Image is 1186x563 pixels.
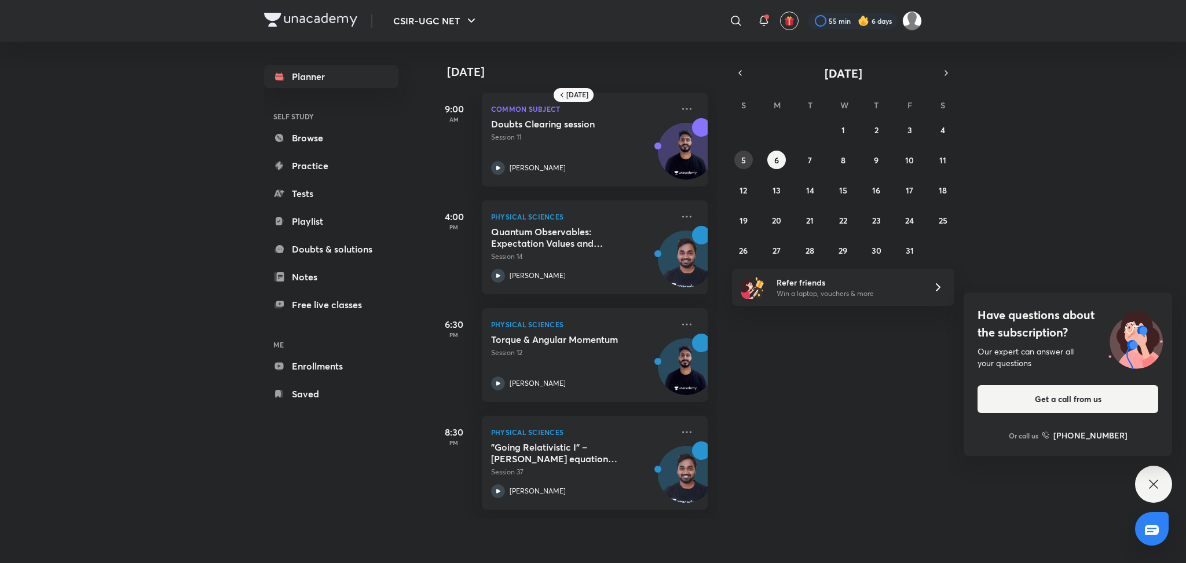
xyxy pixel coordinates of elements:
h4: [DATE] [447,65,719,79]
abbr: October 4, 2025 [940,125,945,136]
button: October 23, 2025 [867,211,885,229]
button: October 7, 2025 [801,151,819,169]
button: October 5, 2025 [734,151,753,169]
img: Rai Haldar [902,11,922,31]
abbr: October 14, 2025 [806,185,814,196]
button: October 28, 2025 [801,241,819,259]
button: [DATE] [748,65,938,81]
abbr: October 1, 2025 [841,125,845,136]
img: Avatar [658,237,714,293]
abbr: October 27, 2025 [773,245,781,256]
a: [PHONE_NUMBER] [1042,429,1128,441]
abbr: October 26, 2025 [739,245,748,256]
h5: Doubts Clearing session [491,118,635,130]
abbr: October 5, 2025 [741,155,746,166]
p: [PERSON_NAME] [510,270,566,281]
abbr: October 10, 2025 [905,155,914,166]
abbr: October 12, 2025 [740,185,747,196]
img: Avatar [658,345,714,400]
p: Or call us [1009,430,1038,441]
img: avatar [784,16,795,26]
abbr: October 31, 2025 [906,245,914,256]
button: October 20, 2025 [767,211,786,229]
img: Avatar [658,452,714,508]
abbr: October 2, 2025 [874,125,878,136]
button: October 8, 2025 [834,151,852,169]
button: October 25, 2025 [934,211,952,229]
abbr: Thursday [874,100,878,111]
abbr: October 9, 2025 [874,155,878,166]
abbr: October 28, 2025 [806,245,814,256]
a: Company Logo [264,13,357,30]
button: October 19, 2025 [734,211,753,229]
button: October 30, 2025 [867,241,885,259]
abbr: October 7, 2025 [808,155,812,166]
h5: 6:30 [431,317,477,331]
button: October 27, 2025 [767,241,786,259]
h5: "Going Relativistic I" – Klein-Gordon equation and its problems [491,441,635,465]
h5: 8:30 [431,425,477,439]
p: [PERSON_NAME] [510,486,566,496]
p: Session 37 [491,467,673,477]
a: Saved [264,382,398,405]
p: Common Subject [491,102,673,116]
abbr: October 30, 2025 [872,245,881,256]
a: Browse [264,126,398,149]
button: October 9, 2025 [867,151,885,169]
abbr: October 29, 2025 [839,245,847,256]
a: Tests [264,182,398,205]
p: AM [431,116,477,123]
button: October 12, 2025 [734,181,753,199]
button: October 6, 2025 [767,151,786,169]
button: October 22, 2025 [834,211,852,229]
abbr: October 18, 2025 [939,185,947,196]
abbr: October 21, 2025 [806,215,814,226]
button: October 18, 2025 [934,181,952,199]
h4: Have questions about the subscription? [978,306,1158,341]
h5: 9:00 [431,102,477,116]
abbr: Friday [907,100,912,111]
a: Planner [264,65,398,88]
a: Practice [264,154,398,177]
abbr: Tuesday [808,100,812,111]
button: October 14, 2025 [801,181,819,199]
p: [PERSON_NAME] [510,378,566,389]
abbr: October 15, 2025 [839,185,847,196]
abbr: October 16, 2025 [872,185,880,196]
button: October 21, 2025 [801,211,819,229]
abbr: October 17, 2025 [906,185,913,196]
img: streak [858,15,869,27]
button: October 16, 2025 [867,181,885,199]
a: Enrollments [264,354,398,378]
button: October 10, 2025 [901,151,919,169]
button: October 1, 2025 [834,120,852,139]
abbr: Wednesday [840,100,848,111]
button: October 4, 2025 [934,120,952,139]
p: Physical Sciences [491,425,673,439]
button: October 31, 2025 [901,241,919,259]
h6: ME [264,335,398,354]
button: October 17, 2025 [901,181,919,199]
p: PM [431,331,477,338]
button: October 24, 2025 [901,211,919,229]
button: October 13, 2025 [767,181,786,199]
button: October 11, 2025 [934,151,952,169]
a: Notes [264,265,398,288]
span: [DATE] [825,65,862,81]
abbr: October 25, 2025 [939,215,947,226]
a: Free live classes [264,293,398,316]
h5: Torque & Angular Momentum [491,334,635,345]
abbr: October 20, 2025 [772,215,781,226]
a: Playlist [264,210,398,233]
abbr: October 19, 2025 [740,215,748,226]
img: Avatar [658,129,714,185]
p: Win a laptop, vouchers & more [777,288,919,299]
img: referral [741,276,764,299]
abbr: October 6, 2025 [774,155,779,166]
abbr: Saturday [940,100,945,111]
button: October 2, 2025 [867,120,885,139]
img: ttu_illustration_new.svg [1099,306,1172,369]
abbr: October 13, 2025 [773,185,781,196]
a: Doubts & solutions [264,237,398,261]
p: Session 12 [491,348,673,358]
